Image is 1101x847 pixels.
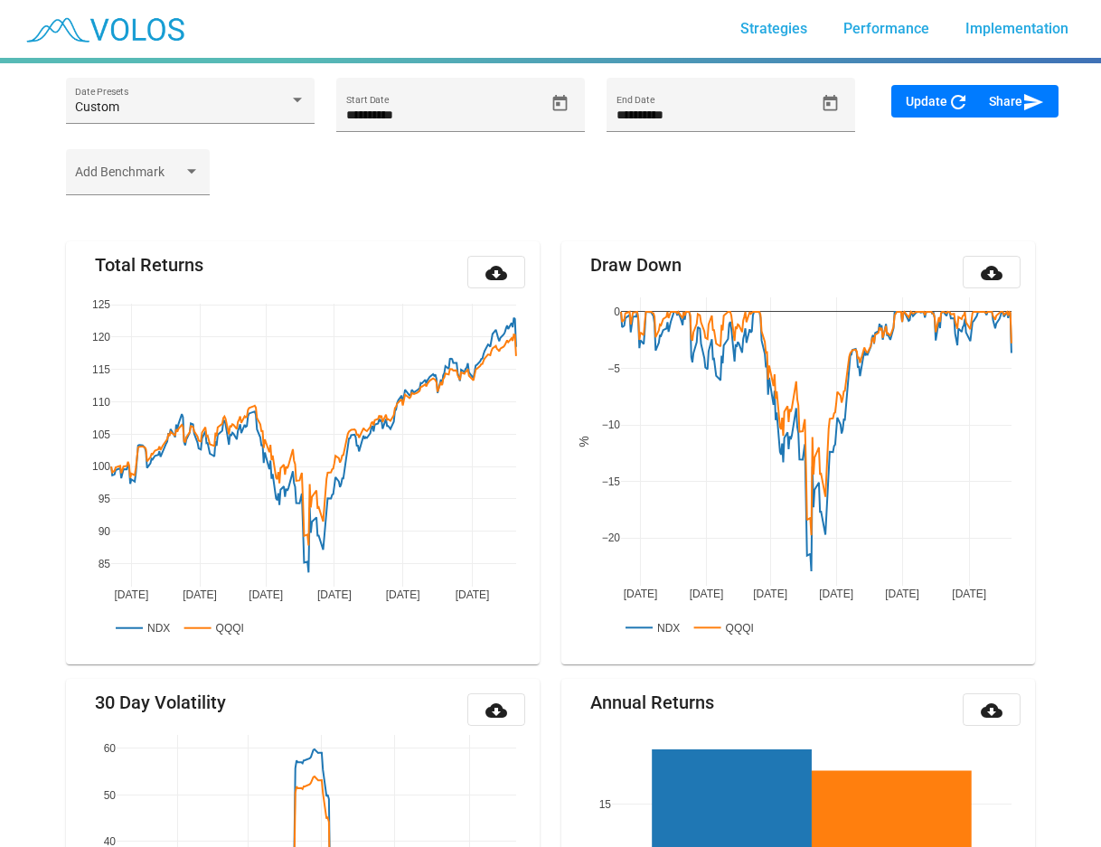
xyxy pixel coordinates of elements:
[981,262,1002,284] mat-icon: cloud_download
[75,99,119,114] span: Custom
[965,20,1068,37] span: Implementation
[951,13,1083,45] a: Implementation
[95,693,226,711] mat-card-title: 30 Day Volatility
[843,20,929,37] span: Performance
[829,13,944,45] a: Performance
[740,20,807,37] span: Strategies
[1022,91,1044,113] mat-icon: send
[590,256,682,274] mat-card-title: Draw Down
[95,256,203,274] mat-card-title: Total Returns
[726,13,822,45] a: Strategies
[590,693,714,711] mat-card-title: Annual Returns
[544,88,576,119] button: Open calendar
[906,94,969,108] span: Update
[485,262,507,284] mat-icon: cloud_download
[974,85,1059,118] button: Share
[981,700,1002,721] mat-icon: cloud_download
[989,94,1044,108] span: Share
[814,88,846,119] button: Open calendar
[891,85,983,118] button: Update
[947,91,969,113] mat-icon: refresh
[485,700,507,721] mat-icon: cloud_download
[14,6,193,52] img: blue_transparent.png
